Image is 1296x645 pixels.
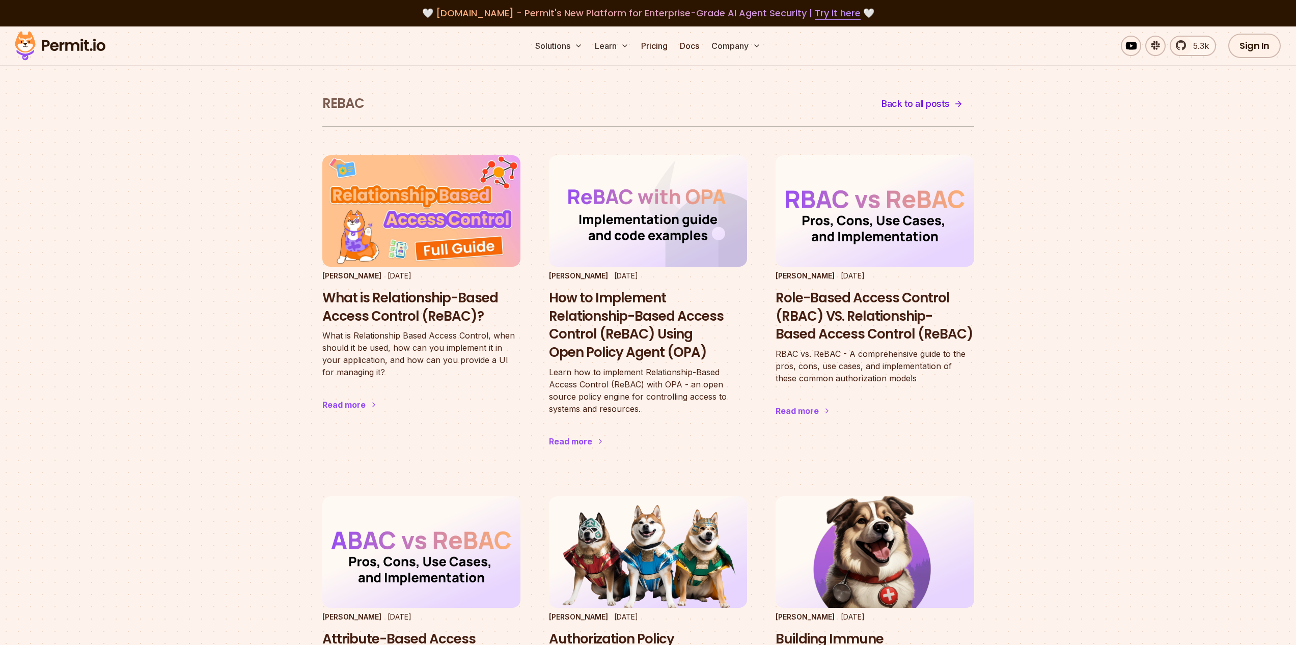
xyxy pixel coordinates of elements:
[549,289,747,362] h3: How to Implement Relationship-Based Access Control (ReBAC) Using Open Policy Agent (OPA)
[549,496,747,608] img: Authorization Policy Showdown: RBAC vs. ABAC vs. ReBAC
[776,405,819,417] div: Read more
[10,29,110,63] img: Permit logo
[549,612,608,622] p: [PERSON_NAME]
[841,612,865,621] time: [DATE]
[436,7,861,19] span: [DOMAIN_NAME] - Permit's New Platform for Enterprise-Grade AI Agent Security |
[322,155,520,431] a: What is Relationship-Based Access Control (ReBAC)?[PERSON_NAME][DATE]What is Relationship-Based A...
[815,7,861,20] a: Try it here
[549,366,747,415] p: Learn how to implement Relationship-Based Access Control (ReBAC) with OPA - an open source policy...
[322,95,364,113] h1: ReBAC
[549,155,747,267] img: How to Implement Relationship-Based Access Control (ReBAC) Using Open Policy Agent (OPA)
[707,36,765,56] button: Company
[841,271,865,280] time: [DATE]
[322,329,520,378] p: What is Relationship Based Access Control, when should it be used, how can you implement it in yo...
[776,612,835,622] p: [PERSON_NAME]
[676,36,703,56] a: Docs
[322,155,520,267] img: What is Relationship-Based Access Control (ReBAC)?
[1170,36,1216,56] a: 5.3k
[870,92,974,116] a: Back to all posts
[881,97,950,111] span: Back to all posts
[388,271,411,280] time: [DATE]
[776,155,974,267] img: Role-Based Access Control (RBAC) VS. Relationship-Based Access Control (ReBAC)
[1187,40,1209,52] span: 5.3k
[549,271,608,281] p: [PERSON_NAME]
[322,399,366,411] div: Read more
[531,36,587,56] button: Solutions
[322,496,520,608] img: Attribute-Based Access Control (ABAC) VS. Relationship-Based Access Control (ReBAC)
[388,612,411,621] time: [DATE]
[776,155,974,437] a: Role-Based Access Control (RBAC) VS. Relationship-Based Access Control (ReBAC)[PERSON_NAME][DATE]...
[24,6,1272,20] div: 🤍 🤍
[322,612,381,622] p: [PERSON_NAME]
[549,435,592,447] div: Read more
[614,612,638,621] time: [DATE]
[1228,34,1281,58] a: Sign In
[591,36,633,56] button: Learn
[776,289,974,344] h3: Role-Based Access Control (RBAC) VS. Relationship-Based Access Control (ReBAC)
[776,496,974,608] img: Building Immune Authorization: AppSec in Healthcare Apps
[637,36,672,56] a: Pricing
[322,289,520,326] h3: What is Relationship-Based Access Control (ReBAC)?
[776,348,974,384] p: RBAC vs. ReBAC - A comprehensive guide to the pros, cons, use cases, and implementation of these ...
[776,271,835,281] p: [PERSON_NAME]
[549,155,747,468] a: How to Implement Relationship-Based Access Control (ReBAC) Using Open Policy Agent (OPA)[PERSON_N...
[322,271,381,281] p: [PERSON_NAME]
[614,271,638,280] time: [DATE]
